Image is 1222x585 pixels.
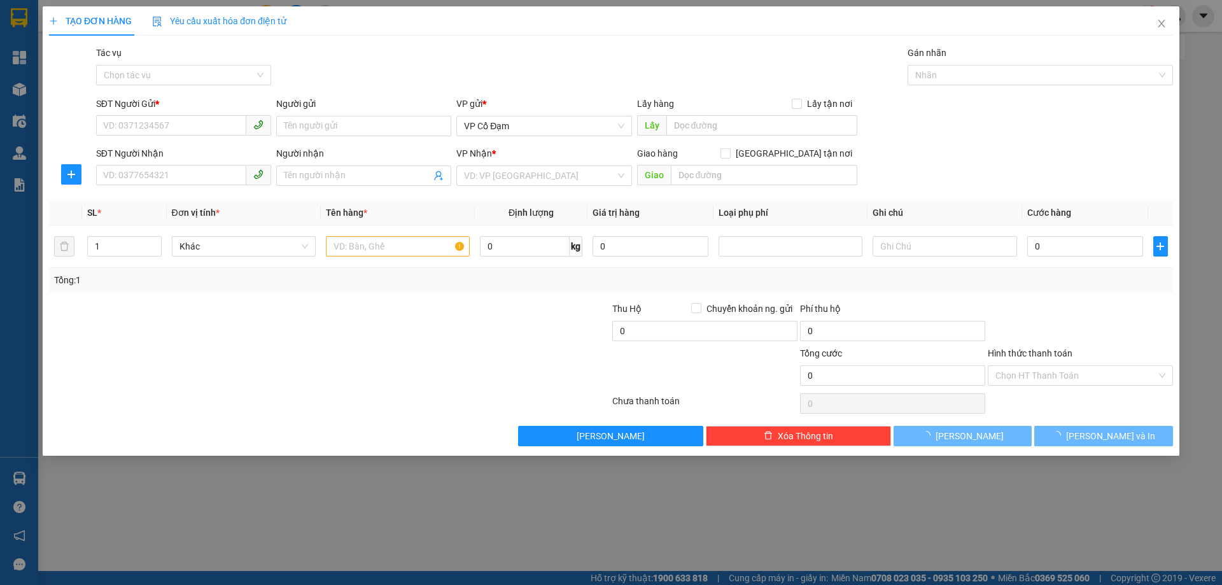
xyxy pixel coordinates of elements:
span: SL [88,208,98,218]
span: Khác [179,237,308,256]
span: Xóa Thông tin [778,429,833,443]
input: Dọc đường [666,115,857,136]
span: loading [922,431,936,440]
span: Thu Hộ [612,304,642,314]
div: SĐT Người Nhận [96,146,271,160]
input: Dọc đường [671,165,857,185]
span: plus [1154,241,1167,251]
span: close [1156,18,1167,29]
span: phone [253,120,263,130]
button: plus [61,164,81,185]
span: Lấy hàng [637,99,674,109]
span: VP Cổ Đạm [465,116,624,136]
div: Người nhận [276,146,451,160]
span: delete [764,431,773,441]
input: VD: Bàn, Ghế [326,236,470,257]
span: Chuyển khoản ng. gửi [701,302,797,316]
span: [PERSON_NAME] [577,429,645,443]
input: Ghi Chú [873,236,1017,257]
button: Close [1144,6,1179,42]
span: plus [62,169,81,180]
div: Chưa thanh toán [611,394,799,416]
span: Yêu cầu xuất hóa đơn điện tử [152,16,286,26]
input: 0 [593,236,708,257]
span: Lấy tận nơi [802,97,857,111]
div: Phí thu hộ [800,302,985,321]
span: Tổng cước [800,348,842,358]
span: TẠO ĐƠN HÀNG [49,16,132,26]
span: Cước hàng [1027,208,1071,218]
span: Định lượng [509,208,554,218]
span: VP Nhận [457,148,493,159]
span: Đơn vị tính [172,208,220,218]
button: deleteXóa Thông tin [706,426,892,446]
span: kg [570,236,582,257]
th: Ghi chú [868,201,1022,225]
label: Tác vụ [96,48,122,58]
div: VP gửi [457,97,632,111]
label: Gán nhãn [908,48,946,58]
span: [GEOGRAPHIC_DATA] tận nơi [731,146,857,160]
span: Giá trị hàng [593,208,640,218]
span: [PERSON_NAME] và In [1066,429,1155,443]
label: Hình thức thanh toán [988,348,1072,358]
div: SĐT Người Gửi [96,97,271,111]
button: delete [54,236,74,257]
span: Giao [637,165,671,185]
img: icon [152,17,162,27]
span: Giao hàng [637,148,678,159]
div: Người gửi [276,97,451,111]
span: [PERSON_NAME] [936,429,1004,443]
button: [PERSON_NAME] và In [1035,426,1173,446]
div: Tổng: 1 [54,273,472,287]
button: plus [1153,236,1167,257]
span: plus [49,17,58,25]
span: loading [1052,431,1066,440]
span: user-add [434,171,444,181]
button: [PERSON_NAME] [519,426,704,446]
button: [PERSON_NAME] [894,426,1032,446]
span: phone [253,169,263,180]
span: Lấy [637,115,666,136]
th: Loại phụ phí [713,201,867,225]
span: Tên hàng [326,208,367,218]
